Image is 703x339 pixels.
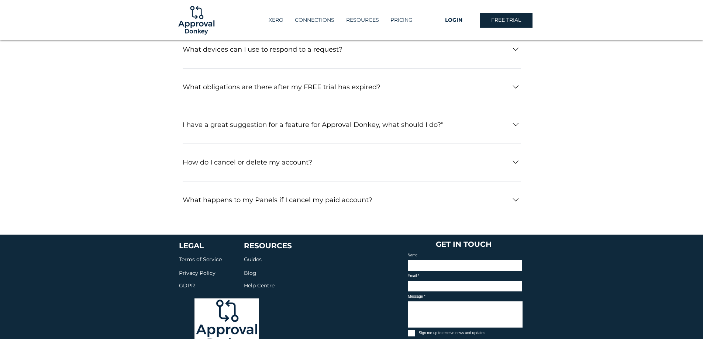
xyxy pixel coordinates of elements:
a: GDPR [179,281,195,289]
span: Blog [244,270,256,276]
a: CONNECTIONS [289,14,340,26]
img: Logo-01.png [176,0,216,40]
a: Help Centre [244,281,275,289]
label: Message [408,295,523,298]
p: PRICING [387,14,416,26]
span: GET IN TOUCH [436,240,492,249]
h3: What devices can I use to respond to a request? [183,45,342,53]
p: CONNECTIONS [291,14,338,26]
button: I have a great suggestion for a feature for Approval Donkey, what should I do?" [183,111,521,139]
span: Help Centre [244,282,275,289]
span: GDPR [179,282,195,289]
a: Privacy Policy [179,268,216,277]
button: What happens to my Panels if I cancel my paid account? [183,186,521,214]
a: Terms of Service [179,255,222,263]
span: RESOURCES [244,241,292,250]
h3: I have a great suggestion for a feature for Approval Donkey, what should I do?" [183,121,444,129]
span: Sign me up to receive news and updates [419,331,486,335]
h3: What obligations are there after my FREE trial has expired? [183,83,380,91]
h3: What happens to my Panels if I cancel my paid account? [183,196,372,204]
a: XERO [263,14,289,26]
span: Terms of Service [179,256,222,263]
a: LOGIN [428,13,480,28]
label: Email [408,274,522,278]
p: RESOURCES [342,14,383,26]
a: PRICING [385,14,418,26]
span: FREE TRIAL [491,17,521,24]
button: What obligations are there after my FREE trial has expired? [183,73,521,101]
p: XERO [265,14,287,26]
a: Guides [244,255,262,263]
a: Blog [244,268,256,277]
button: How do I cancel or delete my account? [183,148,521,177]
div: RESOURCES [340,14,385,26]
span: Privacy Policy [179,270,216,276]
button: What devices can I use to respond to a request? [183,35,521,64]
label: Name [408,253,522,257]
h3: How do I cancel or delete my account? [183,158,312,166]
a: FREE TRIAL [480,13,533,28]
span: Guides [244,256,262,263]
a: LEGAL [179,241,204,250]
nav: Site [254,14,428,26]
span: LOGIN [445,17,462,24]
